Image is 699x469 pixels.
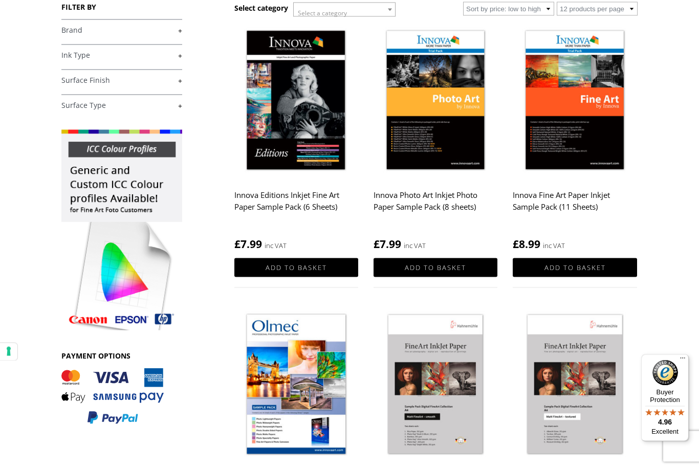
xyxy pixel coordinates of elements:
[234,24,358,252] a: Innova Editions Inkjet Fine Art Paper Sample Pack (6 Sheets) £7.99 inc VAT
[234,24,358,179] img: Innova Editions Inkjet Fine Art Paper Sample Pack (6 Sheets)
[513,237,540,251] bdi: 8.99
[61,351,182,361] h3: PAYMENT OPTIONS
[61,19,182,40] h4: Brand
[513,24,637,179] img: Innova Fine Art Paper Inkjet Sample Pack (11 Sheets)
[61,26,182,35] a: +
[61,95,182,115] h4: Surface Type
[374,24,497,252] a: Innova Photo Art Inkjet Photo Paper Sample Pack (8 sheets) £7.99 inc VAT
[61,130,182,330] img: promo
[61,44,182,65] h4: Ink Type
[234,237,241,251] span: £
[374,237,401,251] bdi: 7.99
[234,237,262,251] bdi: 7.99
[61,368,164,425] img: PAYMENT OPTIONS
[61,76,182,85] a: +
[61,2,182,12] h3: FILTER BY
[513,24,637,252] a: Innova Fine Art Paper Inkjet Sample Pack (11 Sheets) £8.99 inc VAT
[374,258,497,277] a: Add to basket: “Innova Photo Art Inkjet Photo Paper Sample Pack (8 sheets)”
[641,354,689,441] button: Trusted Shops TrustmarkBuyer Protection4.96Excellent
[513,258,637,277] a: Add to basket: “Innova Fine Art Paper Inkjet Sample Pack (11 Sheets)”
[265,240,287,252] strong: inc VAT
[513,186,637,227] h2: Innova Fine Art Paper Inkjet Sample Pack (11 Sheets)
[234,3,288,13] h3: Select category
[234,186,358,227] h2: Innova Editions Inkjet Fine Art Paper Sample Pack (6 Sheets)
[374,186,497,227] h2: Innova Photo Art Inkjet Photo Paper Sample Pack (8 sheets)
[61,51,182,60] a: +
[234,308,358,463] img: Olmec Inkjet Photo Paper Sample Pack (14 sheets)
[374,308,497,463] img: Hahnemuhle Matt Fine Art Smooth Inkjet Sample pack (10 sheets)
[658,418,672,426] span: 4.96
[374,237,380,251] span: £
[641,388,689,404] p: Buyer Protection
[374,24,497,179] img: Innova Photo Art Inkjet Photo Paper Sample Pack (8 sheets)
[404,240,426,252] strong: inc VAT
[234,258,358,277] a: Add to basket: “Innova Editions Inkjet Fine Art Paper Sample Pack (6 Sheets)”
[61,101,182,110] a: +
[676,354,689,367] button: Menu
[513,308,637,463] img: Hahnemuhle Matt Fine Art Textured Inkjet Sample pack (10 sheets)
[652,360,678,386] img: Trusted Shops Trustmark
[298,9,347,17] span: Select a category
[61,70,182,90] h4: Surface Finish
[641,428,689,436] p: Excellent
[513,237,519,251] span: £
[543,240,565,252] strong: inc VAT
[463,2,554,16] select: Shop order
